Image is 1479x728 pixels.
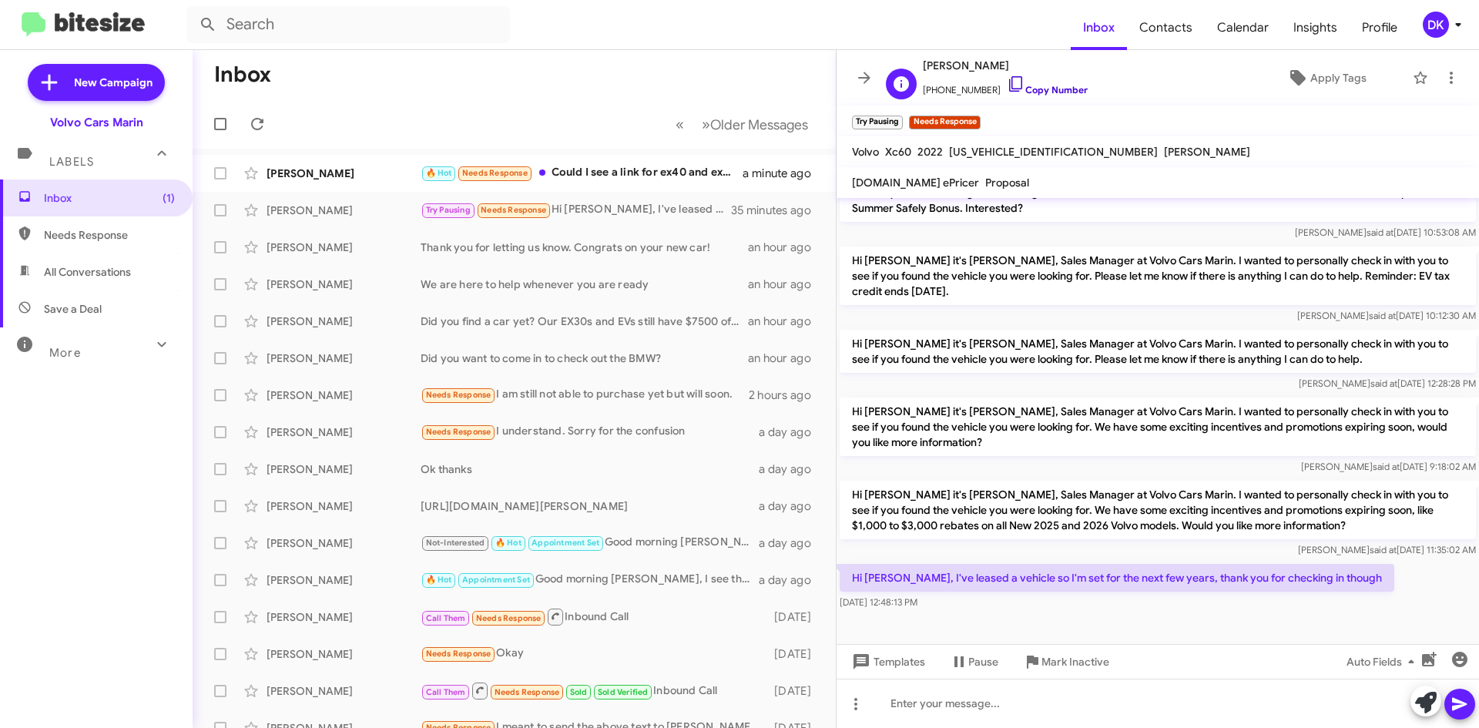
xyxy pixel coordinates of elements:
p: Hi [PERSON_NAME], I've leased a vehicle so I'm set for the next few years, thank you for checking... [840,564,1394,592]
span: More [49,346,81,360]
div: Good morning [PERSON_NAME], sorry for the late response I was on vacation. Were you able to come ... [421,534,759,552]
span: Save a Deal [44,301,102,317]
span: Sold [570,687,588,697]
div: [DATE] [766,609,823,625]
span: Mark Inactive [1041,648,1109,676]
div: Inbound Call [421,681,766,700]
span: Labels [49,155,94,169]
div: a day ago [759,572,823,588]
div: a day ago [759,535,823,551]
p: Hi [PERSON_NAME] it's [PERSON_NAME], Sales Manager at Volvo Cars Marin. I wanted to personally ch... [840,481,1476,539]
div: an hour ago [748,277,823,292]
span: Needs Response [495,687,560,697]
span: 🔥 Hot [426,575,452,585]
div: [PERSON_NAME] [267,461,421,477]
div: I understand. Sorry for the confusion [421,423,759,441]
span: [US_VEHICLE_IDENTIFICATION_NUMBER] [949,145,1158,159]
span: Xc60 [885,145,911,159]
span: [DATE] 12:48:13 PM [840,596,917,608]
span: Appointment Set [532,538,599,548]
span: Needs Response [462,168,528,178]
nav: Page navigation example [667,109,817,140]
span: said at [1367,226,1393,238]
span: said at [1369,310,1396,321]
span: « [676,115,684,134]
div: [PERSON_NAME] [267,535,421,551]
a: Contacts [1127,5,1205,50]
div: Did you want to come in to check out the BMW? [421,351,748,366]
div: 35 minutes ago [731,203,823,218]
p: Hi [PERSON_NAME] it's [PERSON_NAME], Sales Manager at Volvo Cars Marin. I wanted to personally ch... [840,330,1476,373]
span: Inbox [44,190,175,206]
span: All Conversations [44,264,131,280]
span: Call Them [426,613,466,623]
div: Thank you for letting us know. Congrats on your new car! [421,240,748,255]
span: Auto Fields [1347,648,1420,676]
span: [PERSON_NAME] [DATE] 9:18:02 AM [1301,461,1476,472]
span: Pause [968,648,998,676]
h1: Inbox [214,62,271,87]
div: [PERSON_NAME] [267,166,421,181]
span: Apply Tags [1310,64,1367,92]
span: » [702,115,710,134]
small: Needs Response [909,116,980,129]
span: Needs Response [476,613,542,623]
div: a day ago [759,498,823,514]
span: [PERSON_NAME] [DATE] 10:12:30 AM [1297,310,1476,321]
div: [PERSON_NAME] [267,424,421,440]
p: Hi [PERSON_NAME] it's [PERSON_NAME], Sales Manager at Volvo Cars Marin. I wanted to personally ch... [840,398,1476,456]
div: a minute ago [743,166,823,181]
div: [PERSON_NAME] [267,572,421,588]
div: Did you find a car yet? Our EX30s and EVs still have $7500 off because Volvo is subsidizing it. [421,314,748,329]
div: [URL][DOMAIN_NAME][PERSON_NAME] [421,498,759,514]
span: Sold Verified [598,687,649,697]
div: We are here to help whenever you are ready [421,277,748,292]
span: Try Pausing [426,205,471,215]
div: [PERSON_NAME] [267,314,421,329]
div: DK [1423,12,1449,38]
div: [PERSON_NAME] [267,609,421,625]
a: Inbox [1071,5,1127,50]
button: Pause [937,648,1011,676]
span: [PERSON_NAME] [1164,145,1250,159]
div: [PERSON_NAME] [267,646,421,662]
div: Okay [421,645,766,663]
span: Not-Interested [426,538,485,548]
span: Needs Response [426,427,491,437]
span: Proposal [985,176,1029,190]
span: [DOMAIN_NAME] ePricer [852,176,979,190]
p: Hi [PERSON_NAME] it's [PERSON_NAME], Sales Manager at Volvo Cars Marin. I wanted to personally ch... [840,247,1476,305]
span: Volvo [852,145,879,159]
a: Copy Number [1007,84,1088,96]
span: Insights [1281,5,1350,50]
span: [PERSON_NAME] [DATE] 11:35:02 AM [1298,544,1476,555]
div: an hour ago [748,351,823,366]
div: [PERSON_NAME] [267,387,421,403]
span: Needs Response [426,649,491,659]
div: [PERSON_NAME] [267,277,421,292]
div: [PERSON_NAME] [267,203,421,218]
span: Templates [849,648,925,676]
a: Calendar [1205,5,1281,50]
div: [PERSON_NAME] [267,498,421,514]
div: a day ago [759,424,823,440]
button: Apply Tags [1247,64,1405,92]
div: 2 hours ago [749,387,823,403]
div: [PERSON_NAME] [267,240,421,255]
div: [PERSON_NAME] [267,351,421,366]
span: New Campaign [74,75,153,90]
span: Appointment Set [462,575,530,585]
a: Profile [1350,5,1410,50]
span: [PHONE_NUMBER] [923,75,1088,98]
div: Could I see a link for ex40 and ex90 in black, silver, grey, blue (any color but white) [421,164,743,182]
button: Next [693,109,817,140]
span: (1) [163,190,175,206]
span: [PERSON_NAME] [DATE] 12:28:28 PM [1299,377,1476,389]
span: 🔥 Hot [426,168,452,178]
div: [DATE] [766,683,823,699]
span: said at [1370,544,1397,555]
button: Mark Inactive [1011,648,1122,676]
